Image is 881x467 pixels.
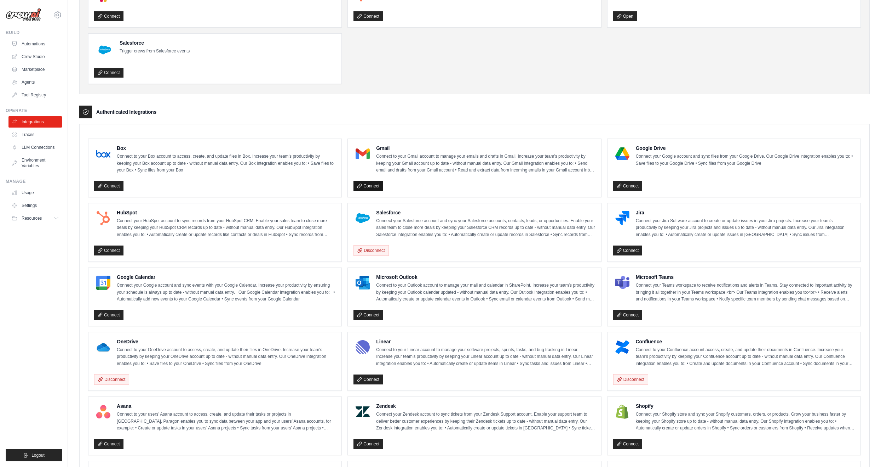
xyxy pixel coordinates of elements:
[117,282,336,303] p: Connect your Google account and sync events with your Google Calendar. Increase your productivity...
[636,403,855,410] h4: Shopify
[94,310,123,320] a: Connect
[117,338,336,345] h4: OneDrive
[636,153,855,167] p: Connect your Google account and sync files from your Google Drive. Our Google Drive integration e...
[615,405,629,419] img: Shopify Logo
[120,39,190,46] h4: Salesforce
[376,218,595,238] p: Connect your Salesforce account and sync your Salesforce accounts, contacts, leads, or opportunit...
[94,374,129,385] button: Disconnect
[117,209,336,216] h4: HubSpot
[117,403,336,410] h4: Asana
[613,310,643,320] a: Connect
[636,209,855,216] h4: Jira
[94,439,123,449] a: Connect
[376,403,595,410] h4: Zendesk
[6,8,41,22] img: Logo
[356,211,370,225] img: Salesforce Logo
[22,215,42,221] span: Resources
[6,30,62,35] div: Build
[376,347,595,367] p: Connect to your Linear account to manage your software projects, sprints, tasks, and bug tracking...
[94,246,123,255] a: Connect
[8,77,62,88] a: Agents
[8,129,62,140] a: Traces
[613,181,643,191] a: Connect
[96,211,110,225] img: HubSpot Logo
[356,276,370,290] img: Microsoft Outlook Logo
[376,209,595,216] h4: Salesforce
[636,338,855,345] h4: Confluence
[94,11,123,21] a: Connect
[8,142,62,153] a: LLM Connections
[6,108,62,113] div: Operate
[615,147,629,161] img: Google Drive Logo
[8,116,62,128] a: Integrations
[613,439,643,449] a: Connect
[31,452,45,458] span: Logout
[356,405,370,419] img: Zendesk Logo
[615,340,629,354] img: Confluence Logo
[8,89,62,101] a: Tool Registry
[8,154,62,171] a: Environment Variables
[96,276,110,290] img: Google Calendar Logo
[613,374,648,385] button: Disconnect
[376,411,595,432] p: Connect your Zendesk account to sync tickets from your Zendesk Support account. Enable your suppo...
[117,274,336,281] h4: Google Calendar
[94,181,123,191] a: Connect
[356,340,370,354] img: Linear Logo
[376,338,595,345] h4: Linear
[613,11,637,21] a: Open
[117,347,336,367] p: Connect to your OneDrive account to access, create, and update their files in OneDrive. Increase ...
[8,51,62,62] a: Crew Studio
[8,200,62,211] a: Settings
[376,145,595,152] h4: Gmail
[615,276,629,290] img: Microsoft Teams Logo
[96,340,110,354] img: OneDrive Logo
[636,274,855,281] h4: Microsoft Teams
[636,282,855,303] p: Connect your Teams workspace to receive notifications and alerts in Teams. Stay connected to impo...
[615,211,629,225] img: Jira Logo
[353,245,388,256] button: Disconnect
[94,68,123,78] a: Connect
[8,38,62,50] a: Automations
[376,282,595,303] p: Connect to your Outlook account to manage your mail and calendar in SharePoint. Increase your tea...
[636,218,855,238] p: Connect your Jira Software account to create or update issues in your Jira projects. Increase you...
[636,347,855,367] p: Connect to your Confluence account access, create, and update their documents in Confluence. Incr...
[6,179,62,184] div: Manage
[8,213,62,224] button: Resources
[353,375,383,384] a: Connect
[613,246,643,255] a: Connect
[353,310,383,320] a: Connect
[96,41,113,58] img: Salesforce Logo
[376,153,595,174] p: Connect to your Gmail account to manage your emails and drafts in Gmail. Increase your team’s pro...
[96,108,156,116] h3: Authenticated Integrations
[356,147,370,161] img: Gmail Logo
[6,449,62,461] button: Logout
[96,147,110,161] img: Box Logo
[117,153,336,174] p: Connect to your Box account to access, create, and update files in Box. Increase your team’s prod...
[376,274,595,281] h4: Microsoft Outlook
[636,145,855,152] h4: Google Drive
[117,411,336,432] p: Connect to your users’ Asana account to access, create, and update their tasks or projects in [GE...
[353,11,383,21] a: Connect
[8,187,62,198] a: Usage
[636,411,855,432] p: Connect your Shopify store and sync your Shopify customers, orders, or products. Grow your busine...
[353,439,383,449] a: Connect
[96,405,110,419] img: Asana Logo
[117,145,336,152] h4: Box
[117,218,336,238] p: Connect your HubSpot account to sync records from your HubSpot CRM. Enable your sales team to clo...
[8,64,62,75] a: Marketplace
[353,181,383,191] a: Connect
[120,48,190,55] p: Trigger crews from Salesforce events
[846,433,881,467] iframe: Chat Widget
